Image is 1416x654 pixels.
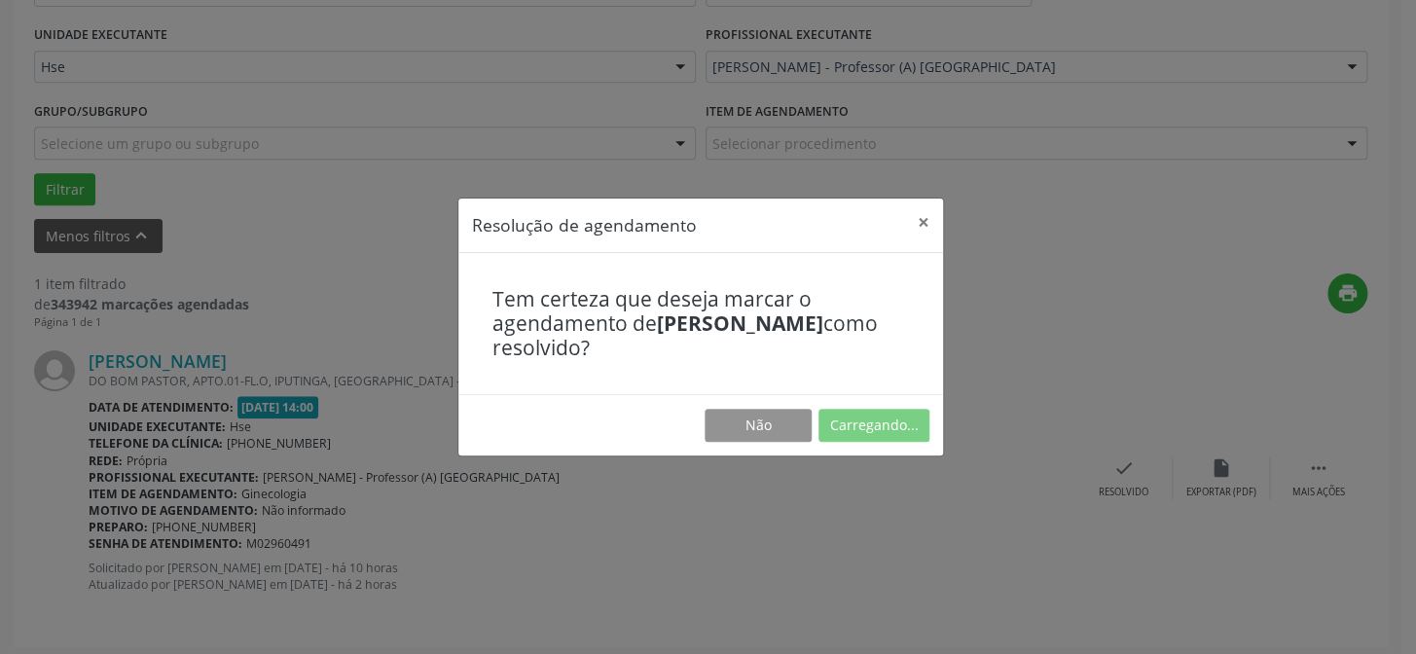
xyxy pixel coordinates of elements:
h5: Resolução de agendamento [472,212,697,237]
h4: Tem certeza que deseja marcar o agendamento de como resolvido? [492,287,909,361]
button: Não [705,409,812,442]
button: Close [904,199,943,246]
b: [PERSON_NAME] [657,309,823,337]
button: Carregando... [818,409,929,442]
